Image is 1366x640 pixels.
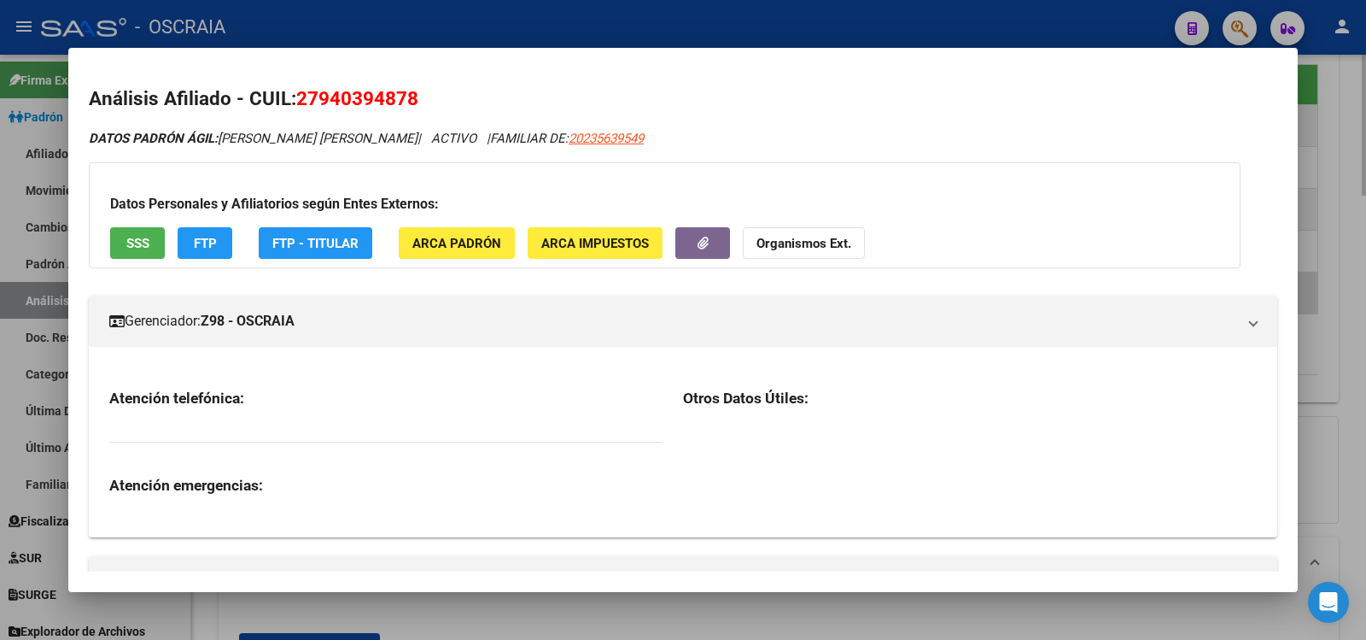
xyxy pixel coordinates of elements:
span: 27940394878 [296,87,418,109]
h2: Análisis Afiliado - CUIL: [89,85,1277,114]
mat-expansion-panel-header: Datos de Empadronamiento [89,556,1277,608]
strong: DATOS PADRÓN ÁGIL: [89,131,218,146]
strong: Organismos Ext. [756,236,851,251]
h3: Otros Datos Útiles: [683,389,1257,408]
div: Open Intercom Messenger [1308,582,1349,623]
button: FTP [178,227,232,259]
span: ARCA Padrón [412,236,501,251]
h3: Atención telefónica: [109,389,663,408]
span: ARCA Impuestos [541,236,649,251]
button: ARCA Impuestos [528,227,663,259]
span: 20235639549 [569,131,644,146]
mat-panel-title: Gerenciador: [109,311,1236,332]
span: [PERSON_NAME] [PERSON_NAME] [89,131,417,146]
span: FTP - Titular [272,236,359,251]
span: SSS [126,236,149,251]
span: FTP [194,236,217,251]
h3: Datos Personales y Afiliatorios según Entes Externos: [110,194,1219,214]
button: SSS [110,227,165,259]
i: | ACTIVO | [89,131,644,146]
strong: Z98 - OSCRAIA [201,311,295,332]
button: Organismos Ext. [743,227,865,259]
mat-expansion-panel-header: Gerenciador:Z98 - OSCRAIA [89,296,1277,347]
span: FAMILIAR DE: [490,131,644,146]
button: FTP - Titular [259,227,372,259]
div: Gerenciador:Z98 - OSCRAIA [89,347,1277,537]
h3: Atención emergencias: [109,476,663,495]
button: ARCA Padrón [399,227,515,259]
